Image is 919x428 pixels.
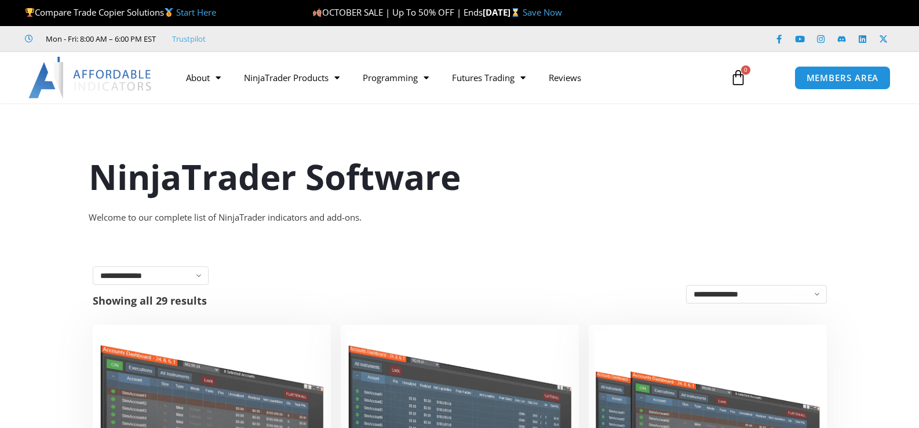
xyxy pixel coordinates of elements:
[807,74,879,82] span: MEMBERS AREA
[741,65,750,75] span: 0
[312,6,483,18] span: OCTOBER SALE | Up To 50% OFF | Ends
[165,8,173,17] img: 🥇
[89,152,830,201] h1: NinjaTrader Software
[232,64,351,91] a: NinjaTrader Products
[511,8,520,17] img: ⌛
[523,6,562,18] a: Save Now
[686,285,827,303] select: Shop order
[174,64,717,91] nav: Menu
[537,64,593,91] a: Reviews
[440,64,537,91] a: Futures Trading
[483,6,523,18] strong: [DATE]
[172,32,206,46] a: Trustpilot
[174,64,232,91] a: About
[794,66,891,90] a: MEMBERS AREA
[25,8,34,17] img: 🏆
[25,6,216,18] span: Compare Trade Copier Solutions
[351,64,440,91] a: Programming
[89,210,830,226] div: Welcome to our complete list of NinjaTrader indicators and add-ons.
[28,57,153,98] img: LogoAI | Affordable Indicators – NinjaTrader
[313,8,322,17] img: 🍂
[43,32,156,46] span: Mon - Fri: 8:00 AM – 6:00 PM EST
[713,61,764,94] a: 0
[176,6,216,18] a: Start Here
[93,295,207,306] p: Showing all 29 results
